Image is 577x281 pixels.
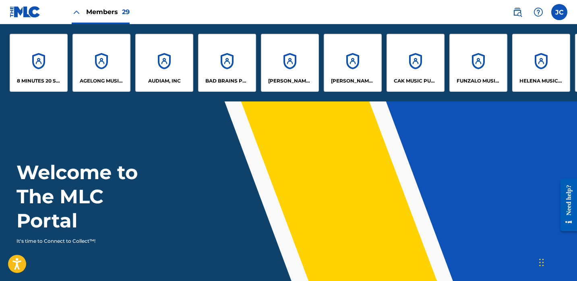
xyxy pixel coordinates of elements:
[148,77,181,85] p: AUDIAM, INC
[10,6,41,18] img: MLC Logo
[551,4,567,20] div: User Menu
[122,8,130,16] span: 29
[512,34,570,92] a: AccountsHELENA MUSIC COMPANY
[394,77,438,85] p: CAK MUSIC PUBLISHING, INC
[198,34,256,92] a: AccountsBAD BRAINS PUBLISHING
[17,160,167,233] h1: Welcome to The MLC Portal
[539,250,544,275] div: Drag
[534,7,543,17] img: help
[17,238,156,245] p: It's time to Connect to Collect™!
[537,242,577,281] iframe: Chat Widget
[530,4,546,20] div: Help
[324,34,382,92] a: Accounts[PERSON_NAME]'S SONG AND SALVAGE
[449,34,507,92] a: AccountsFUNZALO MUSIC LTD
[513,7,522,17] img: search
[268,77,312,85] p: BOBBY'S LYRICS LAND & LIVESTOCK
[387,34,445,92] a: AccountsCAK MUSIC PUBLISHING, INC
[10,34,68,92] a: Accounts8 MINUTES 20 SECONDS
[457,77,500,85] p: FUNZALO MUSIC LTD
[554,173,577,238] iframe: Resource Center
[135,34,193,92] a: AccountsAUDIAM, INC
[331,77,375,85] p: BOBBY'S SONG AND SALVAGE
[72,34,130,92] a: AccountsAGELONG MUSIC PUBLISHING INC.
[261,34,319,92] a: Accounts[PERSON_NAME]'S LYRICS LAND & LIVESTOCK
[17,77,61,85] p: 8 MINUTES 20 SECONDS
[509,4,525,20] a: Public Search
[72,7,81,17] img: Close
[519,77,563,85] p: HELENA MUSIC COMPANY
[205,77,249,85] p: BAD BRAINS PUBLISHING
[80,77,124,85] p: AGELONG MUSIC PUBLISHING INC.
[86,7,130,17] span: Members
